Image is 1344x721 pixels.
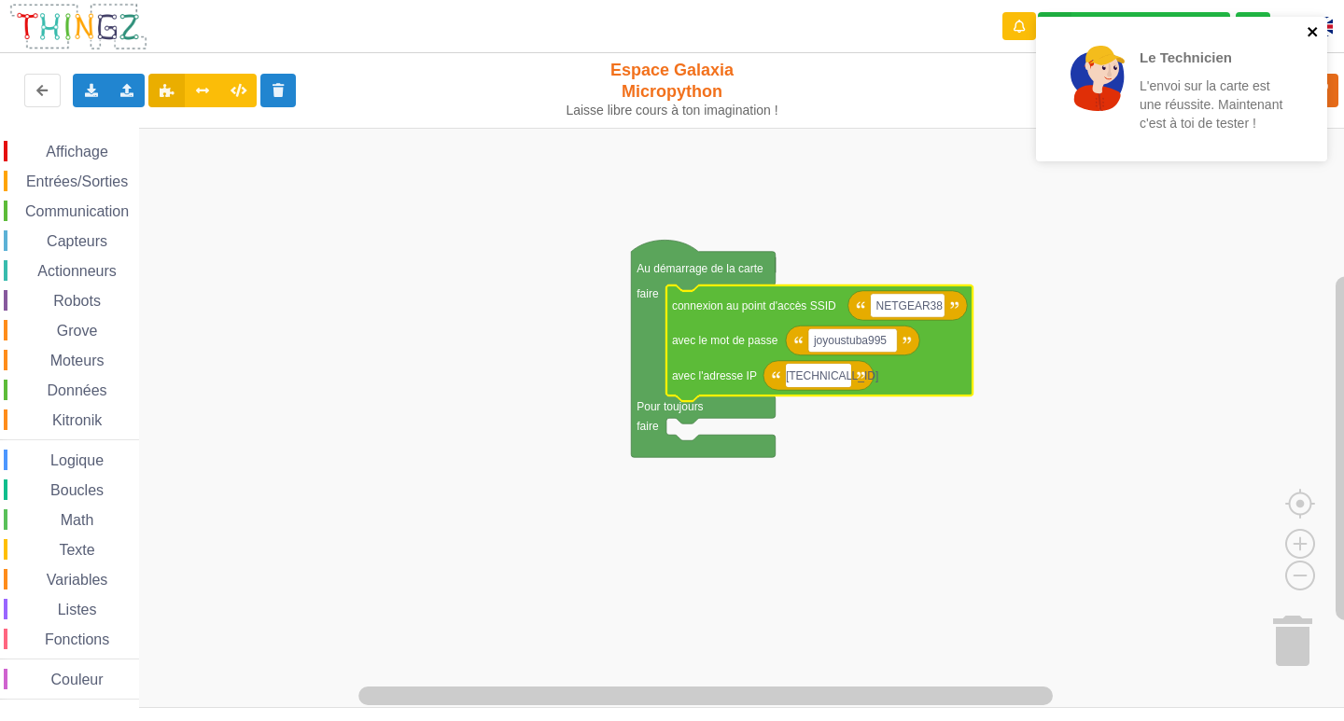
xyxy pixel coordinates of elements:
[48,353,107,368] span: Moteurs
[1307,24,1320,42] button: close
[55,602,100,617] span: Listes
[672,299,836,312] text: connexion au point d'accès SSID
[637,420,659,433] text: faire
[637,400,703,413] text: Pour toujours
[1038,12,1230,41] div: Ta base fonctionne bien !
[813,334,887,347] text: joyoustuba995
[44,572,111,588] span: Variables
[672,334,778,347] text: avec le mot de passe
[672,369,757,382] text: avec l'adresse IP
[558,60,787,118] div: Espace Galaxia Micropython
[49,412,105,428] span: Kitronik
[58,512,97,528] span: Math
[791,369,878,382] text: [TECHNICAL_ID]
[42,631,112,647] span: Fonctions
[48,482,106,498] span: Boucles
[44,233,110,249] span: Capteurs
[45,382,110,398] span: Données
[8,2,148,51] img: thingz_logo.png
[56,542,97,558] span: Texte
[49,672,106,687] span: Couleur
[50,293,104,309] span: Robots
[23,173,131,189] span: Entrées/Sorties
[1140,48,1285,67] p: Le Technicien
[48,452,106,468] span: Logique
[1140,76,1285,132] p: L'envoi sur la carte est une réussite. Maintenant c'est à toi de tester !
[637,262,763,275] text: Au démarrage de la carte
[558,103,787,118] div: Laisse libre cours à ton imagination !
[54,323,101,339] span: Grove
[876,299,944,312] text: NETGEAR38
[35,263,119,279] span: Actionneurs
[637,287,659,300] text: faire
[22,203,132,219] span: Communication
[43,144,110,159] span: Affichage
